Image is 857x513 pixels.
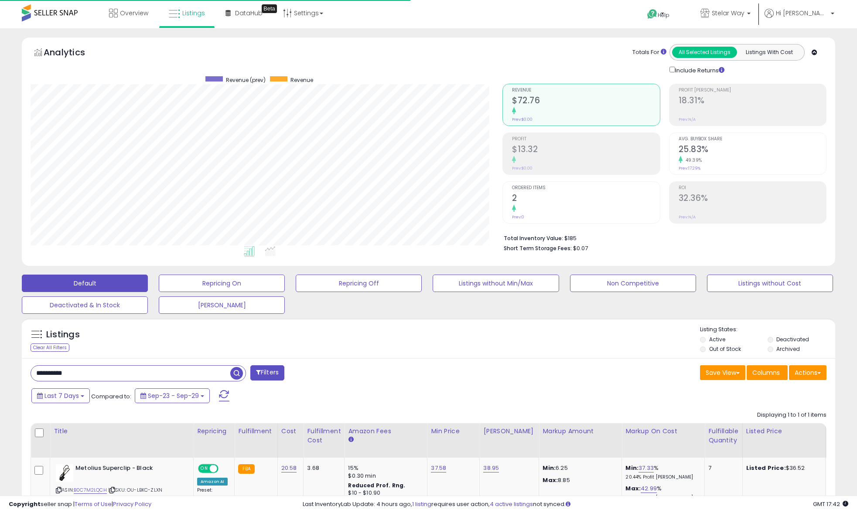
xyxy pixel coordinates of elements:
small: Prev: N/A [679,214,696,220]
button: Actions [789,365,826,380]
a: 37.33 [638,464,654,472]
a: Privacy Policy [113,500,151,508]
div: % [625,485,698,501]
button: Columns [747,365,788,380]
span: ROI [679,186,826,190]
b: Reduced Prof. Rng. [348,482,405,489]
span: 2025-10-8 17:42 GMT [813,500,848,508]
th: The percentage added to the cost of goods (COGS) that forms the calculator for Min & Max prices. [622,423,705,458]
span: Revenue [512,88,659,93]
span: Compared to: [91,392,131,401]
div: Repricing [197,427,231,436]
strong: Copyright [9,500,41,508]
h2: $13.32 [512,144,659,156]
b: Total Inventory Value: [504,234,563,242]
div: Clear All Filters [31,343,69,352]
a: 4 active listings [490,500,533,508]
small: Prev: $0.00 [512,166,533,171]
h2: 32.36% [679,193,826,205]
b: Short Term Storage Fees: [504,245,572,252]
a: Terms of Use [75,500,112,508]
span: OFF [217,465,231,472]
span: $0.07 [573,244,588,252]
div: Min Price [431,427,476,436]
p: 6.25 [543,464,615,472]
span: Profit [PERSON_NAME] [679,88,826,93]
span: Overview [120,9,148,17]
span: Columns [752,368,780,377]
a: 42.99 [641,484,657,493]
b: Metolius Superclip - Black [75,464,181,475]
div: Tooltip anchor [262,4,277,13]
div: Markup on Cost [625,427,701,436]
button: Listings With Cost [737,47,802,58]
strong: Min: [543,464,556,472]
span: Ordered Items [512,186,659,190]
div: 15% [348,464,420,472]
a: B0C7M2LQCH [74,486,107,494]
div: 7 [708,464,735,472]
span: Profit [512,137,659,142]
small: Prev: $0.00 [512,117,533,122]
span: Revenue (prev) [226,76,266,84]
h2: $72.76 [512,95,659,107]
p: 22.72% Profit [PERSON_NAME] [625,495,698,501]
b: Listed Price: [746,464,786,472]
a: Hi [PERSON_NAME] [765,9,834,28]
p: 20.44% Profit [PERSON_NAME] [625,474,698,480]
label: Active [709,336,725,343]
button: Repricing On [159,275,285,292]
span: Stelar Way [712,9,744,17]
span: ON [199,465,210,472]
div: Title [54,427,190,436]
div: Displaying 1 to 1 of 1 items [757,411,826,419]
button: Listings without Cost [707,275,833,292]
div: Cost [281,427,300,436]
label: Out of Stock [709,345,741,353]
span: Revenue [290,76,313,84]
a: 38.95 [483,464,499,472]
button: Deactivated & In Stock [22,296,148,314]
button: Save View [700,365,745,380]
button: Listings without Min/Max [433,275,559,292]
div: ASIN: [56,464,187,504]
div: Fulfillable Quantity [708,427,738,445]
div: seller snap | | [9,500,151,509]
button: Default [22,275,148,292]
small: Amazon Fees. [348,436,353,444]
small: Prev: 17.29% [679,166,700,171]
h2: 25.83% [679,144,826,156]
div: Last InventoryLab Update: 4 hours ago, requires user action, not synced. [303,500,848,509]
small: Prev: N/A [679,117,696,122]
a: 37.58 [431,464,446,472]
button: Repricing Off [296,275,422,292]
a: Help [640,2,686,28]
div: [PERSON_NAME] [483,427,535,436]
div: Preset: [197,487,228,507]
div: $36.52 [746,464,819,472]
strong: Max: [543,476,558,484]
button: Sep-23 - Sep-29 [135,388,210,403]
a: 20.58 [281,464,297,472]
small: Prev: 0 [512,214,524,220]
small: FBA [238,464,254,474]
div: % [625,464,698,480]
div: Markup Amount [543,427,618,436]
div: $10 - $10.90 [348,489,420,497]
button: Non Competitive [570,275,696,292]
a: 1 listing [412,500,431,508]
button: All Selected Listings [672,47,737,58]
i: Get Help [647,9,658,20]
div: Listed Price [746,427,822,436]
h2: 18.31% [679,95,826,107]
p: 8.85 [543,476,615,484]
button: Filters [250,365,284,381]
div: Fulfillment Cost [307,427,341,445]
div: Amazon AI [197,478,228,486]
small: 49.39% [683,157,702,163]
span: Listings [182,9,205,17]
span: DataHub [235,9,263,17]
p: Listing States: [700,326,835,334]
div: $0.30 min [348,472,420,480]
span: Last 7 Days [44,391,79,400]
